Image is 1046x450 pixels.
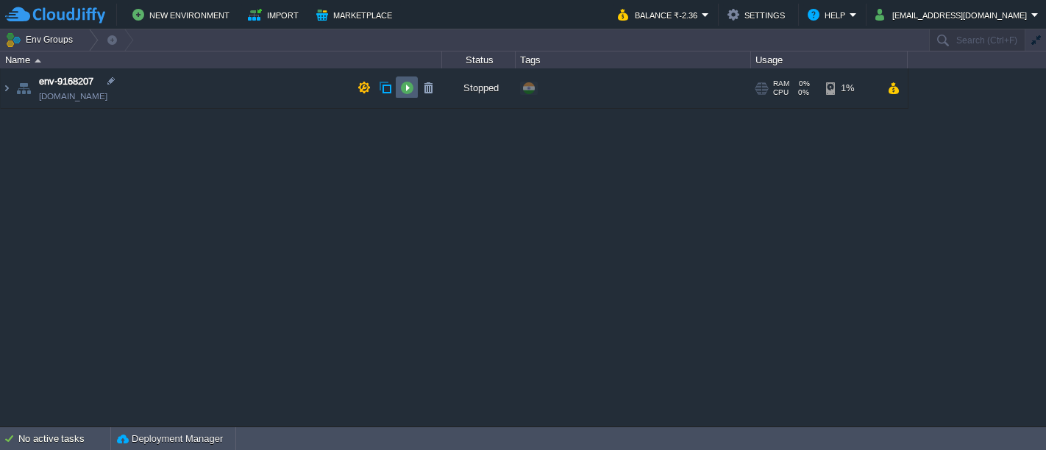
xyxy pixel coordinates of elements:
button: Settings [727,6,789,24]
img: CloudJiffy [5,6,105,24]
button: Balance ₹-2.36 [618,6,702,24]
span: CPU [773,88,789,97]
div: Status [443,51,515,68]
button: Deployment Manager [117,432,223,446]
button: [EMAIL_ADDRESS][DOMAIN_NAME] [875,6,1031,24]
span: 0% [795,79,810,88]
div: Stopped [442,68,516,108]
div: Usage [752,51,907,68]
span: 0% [794,88,809,97]
img: AMDAwAAAACH5BAEAAAAALAAAAAABAAEAAAICRAEAOw== [35,59,41,63]
div: 1% [826,68,874,108]
button: Help [808,6,850,24]
div: Tags [516,51,750,68]
div: Name [1,51,441,68]
button: Env Groups [5,29,78,50]
button: Import [248,6,303,24]
img: AMDAwAAAACH5BAEAAAAALAAAAAABAAEAAAICRAEAOw== [1,68,13,108]
img: AMDAwAAAACH5BAEAAAAALAAAAAABAAEAAAICRAEAOw== [13,68,34,108]
a: [DOMAIN_NAME] [39,89,107,104]
span: RAM [773,79,789,88]
a: env-9168207 [39,74,93,89]
button: New Environment [132,6,234,24]
button: Marketplace [316,6,396,24]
